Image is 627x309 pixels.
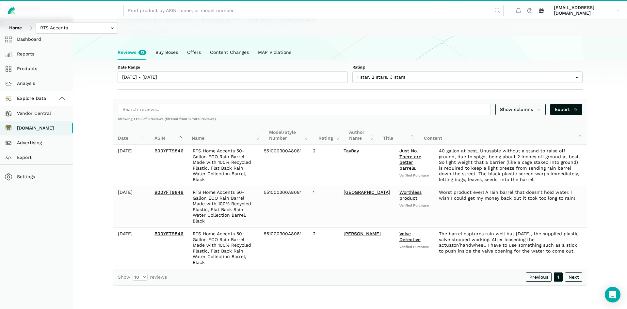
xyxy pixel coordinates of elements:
div: Open Intercom Messenger [605,287,620,302]
label: Show reviews [118,274,167,281]
a: Just No. There are better barrels. [399,148,421,171]
th: ASIN: activate to sort column ascending [150,126,187,145]
span: New reviews in the last week [138,50,146,55]
th: Name: activate to sort column ascending [187,126,265,145]
td: 2 [308,227,339,269]
a: Home [5,22,26,34]
label: Date Range [118,65,348,70]
div: Showing 1 to 3 of 3 reviews (filtered from 12 total reviews) [113,117,587,126]
a: Offers [183,45,205,60]
a: Export [550,104,583,115]
a: Reviews12 [113,45,151,60]
a: TayBay [344,148,359,153]
th: Date: activate to sort column ascending [113,126,150,145]
td: RTS Home Accents 50-Gallon ECO Rain Barrel Made with 100% Recycled Plastic, Flat Back Rain Water ... [188,145,259,186]
td: [DATE] [113,145,150,186]
span: Explore Data [7,95,46,102]
a: B00YFT9846 [154,231,184,236]
td: [DATE] [113,186,150,227]
div: Worst product ever! A rain barrel that doesn’t hold water. I wish I could get my money back but i... [439,190,582,201]
th: Rating: activate to sort column ascending [314,126,345,145]
a: B00YFT9846 [154,190,184,195]
span: Verified Purchase [399,203,430,208]
div: The barrel captures rain well but [DATE], the supplied plastic valve stopped working. After loose... [439,231,582,254]
th: Title: activate to sort column ascending [378,126,419,145]
a: Previous [526,272,552,282]
select: Showreviews [133,274,148,281]
td: 2 [308,145,339,186]
th: Content: activate to sort column ascending [419,126,587,145]
span: Show columns [500,106,541,113]
a: Show columns [495,104,546,115]
input: 1 star, 2 stars, 3 stars [352,71,583,83]
td: RTS Home Accents 50-Gallon ECO Rain Barrel Made with 100% Recycled Plastic, Flat Back Rain Water ... [188,227,259,269]
td: [DATE] [113,227,150,269]
a: Valve Defective [399,231,421,242]
a: [PERSON_NAME] [344,231,381,236]
td: 551000300A8081 [259,186,308,227]
span: Verified Purchase [399,245,430,249]
span: Export [555,106,578,113]
a: 1 [554,272,563,282]
input: RTS Accents [36,22,118,34]
a: MAP Violations [253,45,296,60]
th: Author Name: activate to sort column ascending [345,126,378,145]
a: [EMAIL_ADDRESS][DOMAIN_NAME] [552,4,622,17]
a: Next [565,272,582,282]
span: [EMAIL_ADDRESS][DOMAIN_NAME] [554,5,614,16]
td: 1 [308,186,339,227]
input: Find product by ASIN, name, or model number [123,5,504,16]
a: Worthless product [399,190,422,201]
td: 551000300A8081 [259,227,308,269]
span: Verified Purchase [399,173,430,178]
a: Content Changes [205,45,253,60]
input: Search reviews... [118,104,491,115]
a: B00YFT9846 [154,148,184,153]
td: RTS Home Accents 50-Gallon ECO Rain Barrel Made with 100% Recycled Plastic, Flat Back Rain Water ... [188,186,259,227]
div: 40 gallon at best. Unusable without a stand to raise off ground, due to spigot being about 2 inch... [439,148,582,182]
th: Model/Style Number: activate to sort column ascending [265,126,314,145]
td: 551000300A8081 [259,145,308,186]
a: Buy Boxes [151,45,183,60]
label: Rating [352,65,583,70]
a: [GEOGRAPHIC_DATA] [344,190,390,195]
